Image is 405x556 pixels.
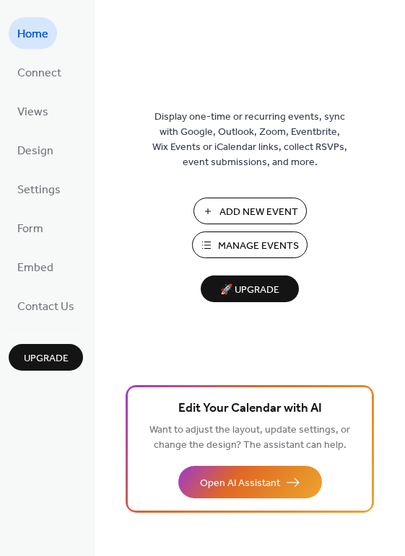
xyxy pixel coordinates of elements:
span: Upgrade [24,351,69,366]
a: Views [9,95,57,127]
button: Add New Event [193,198,307,224]
a: Design [9,134,62,166]
span: Edit Your Calendar with AI [178,399,322,419]
span: Views [17,101,48,124]
span: Connect [17,62,61,85]
span: Add New Event [219,205,298,220]
span: Embed [17,257,53,280]
a: Settings [9,173,69,205]
span: Manage Events [218,239,299,254]
button: Manage Events [192,231,308,258]
span: Form [17,218,43,241]
span: Contact Us [17,296,74,319]
span: Open AI Assistant [200,476,280,491]
span: Settings [17,179,61,202]
a: Embed [9,251,62,283]
a: Contact Us [9,290,83,322]
button: Upgrade [9,344,83,371]
a: Form [9,212,52,244]
span: Home [17,23,48,46]
span: Design [17,140,53,163]
button: Open AI Assistant [178,466,322,498]
button: 🚀 Upgrade [201,275,299,302]
span: Want to adjust the layout, update settings, or change the design? The assistant can help. [149,420,350,455]
span: Display one-time or recurring events, sync with Google, Outlook, Zoom, Eventbrite, Wix Events or ... [152,110,347,170]
a: Home [9,17,57,49]
a: Connect [9,56,70,88]
span: 🚀 Upgrade [209,281,290,300]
